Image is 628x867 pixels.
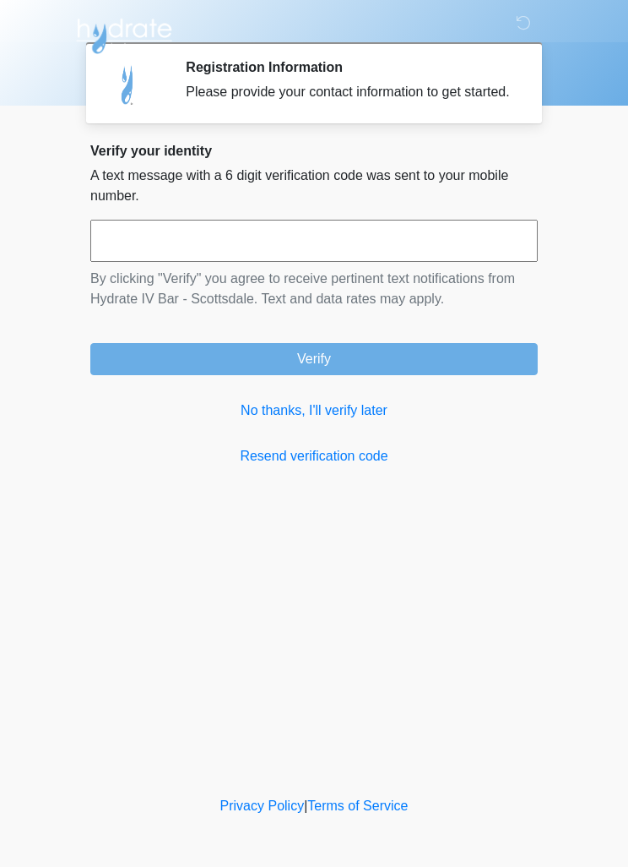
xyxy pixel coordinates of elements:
button: Verify [90,343,538,375]
a: | [304,799,307,813]
h2: Verify your identity [90,143,538,159]
a: Terms of Service [307,799,408,813]
p: A text message with a 6 digit verification code was sent to your mobile number. [90,166,538,206]
div: Please provide your contact information to get started. [186,82,512,102]
a: Resend verification code [90,446,538,466]
p: By clicking "Verify" you agree to receive pertinent text notifications from Hydrate IV Bar - Scot... [90,269,538,309]
img: Agent Avatar [103,59,154,110]
a: Privacy Policy [220,799,305,813]
img: Hydrate IV Bar - Scottsdale Logo [73,13,175,55]
a: No thanks, I'll verify later [90,401,538,421]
